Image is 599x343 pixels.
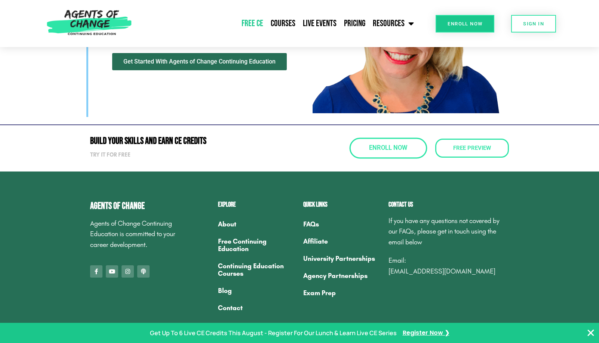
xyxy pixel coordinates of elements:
[218,201,296,208] h2: Explore
[218,257,296,282] a: Continuing Education Courses
[299,14,340,33] a: Live Events
[90,151,130,158] strong: Try it for free
[303,267,381,284] a: Agency Partnerships
[218,233,296,257] a: Free Continuing Education
[90,219,175,249] span: Agents of Change Continuing Education is committed to your career development.
[218,282,296,299] a: Blog
[303,250,381,267] a: University Partnerships
[303,201,381,208] h2: Quick Links
[369,145,407,151] span: Enroll Now
[586,328,595,337] button: Close Banner
[238,14,267,33] a: Free CE
[435,139,509,158] a: Free Preview
[388,217,500,247] span: If you have any questions not covered by our FAQs, please get in touch using the email below
[403,328,449,339] a: Register Now ❯
[218,216,296,316] nav: Menu
[303,233,381,250] a: Affiliate
[303,216,381,302] nav: Menu
[448,21,482,26] span: Enroll Now
[388,201,509,208] h2: Contact us
[90,136,296,146] h2: Build Your Skills and Earn CE CREDITS
[90,201,181,211] h4: Agents of Change
[111,52,288,71] a: Get Started With Agents of Change Continuing Education
[303,284,381,302] a: Exam Prep
[135,14,418,33] nav: Menu
[303,216,381,233] a: FAQs
[511,15,556,33] a: SIGN IN
[218,216,296,233] a: About
[150,328,397,339] p: Get Up To 6 Live CE Credits This August - Register For Our Lunch & Learn Live CE Series
[388,255,509,277] p: Email:
[436,15,494,33] a: Enroll Now
[340,14,369,33] a: Pricing
[267,14,299,33] a: Courses
[523,21,544,26] span: SIGN IN
[369,14,418,33] a: Resources
[218,299,296,316] a: Contact
[388,267,495,275] a: [EMAIL_ADDRESS][DOMAIN_NAME]
[123,59,276,65] span: Get Started With Agents of Change Continuing Education
[453,145,491,151] span: Free Preview
[350,138,427,159] a: Enroll Now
